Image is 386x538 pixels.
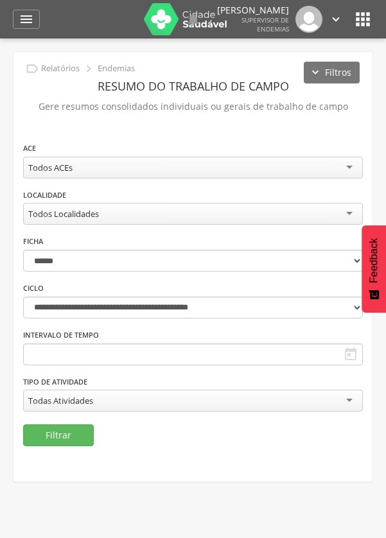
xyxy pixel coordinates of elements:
header: Resumo do Trabalho de Campo [23,74,363,98]
p: Gere resumos consolidados individuais ou gerais de trabalho de campo [23,98,363,116]
button: Feedback - Mostrar pesquisa [362,225,386,313]
label: Ficha [23,236,43,247]
i:  [19,12,34,27]
i:  [25,62,39,76]
a:  [329,6,343,33]
a:  [13,10,40,29]
a:  [186,6,201,33]
label: Ciclo [23,283,44,293]
div: Todas Atividades [28,395,93,406]
label: ACE [23,143,36,153]
p: Endemias [98,64,135,74]
p: Relatórios [41,64,80,74]
label: Intervalo de Tempo [23,330,99,340]
i:  [353,9,373,30]
button: Filtros [304,62,360,83]
i:  [343,347,358,362]
i:  [186,12,201,27]
div: Todos ACEs [28,162,73,173]
div: Todos Localidades [28,208,99,220]
button: Filtrar [23,424,94,446]
span: Supervisor de Endemias [241,15,289,33]
label: Localidade [23,190,66,200]
p: [PERSON_NAME] [217,6,289,15]
span: Feedback [368,238,380,283]
i:  [82,62,96,76]
label: Tipo de Atividade [23,377,87,387]
i:  [329,12,343,26]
